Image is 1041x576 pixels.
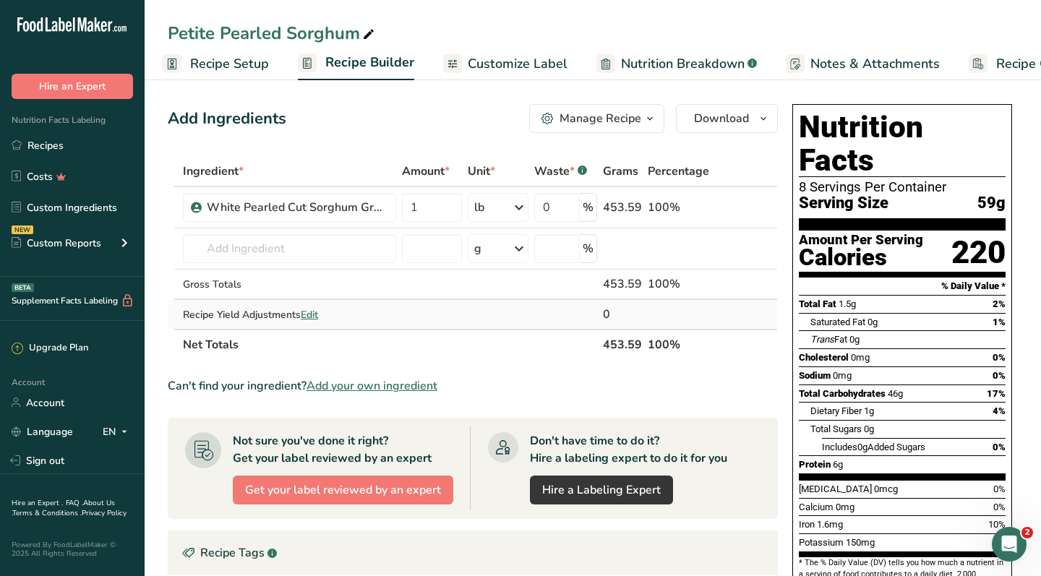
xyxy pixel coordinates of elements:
a: Nutrition Breakdown [596,48,757,80]
a: Language [12,419,73,444]
span: 0% [993,442,1006,452]
div: Custom Reports [12,236,101,251]
span: Sodium [799,370,831,381]
span: Get your label reviewed by an expert [245,481,441,499]
h1: Nutrition Facts [799,111,1006,177]
span: 2 [1021,527,1033,538]
a: Terms & Conditions . [12,508,82,518]
span: Unit [468,163,495,180]
div: 220 [951,233,1006,272]
div: 453.59 [603,275,642,293]
span: 1g [864,405,874,416]
span: 0% [993,370,1006,381]
a: Customize Label [443,48,567,80]
span: Includes Added Sugars [822,442,925,452]
span: 1% [993,317,1006,327]
span: 0g [857,442,867,452]
div: Gross Totals [183,277,396,292]
div: EN [103,423,133,440]
span: 4% [993,405,1006,416]
span: Amount [402,163,450,180]
span: Potassium [799,537,844,548]
div: Don't have time to do it? Hire a labeling expert to do it for you [530,432,727,467]
span: Total Fat [799,298,836,309]
span: 1.5g [839,298,856,309]
div: Add Ingredients [168,107,286,131]
span: 17% [987,388,1006,399]
i: Trans [810,334,834,345]
span: Total Sugars [810,424,862,434]
a: Recipe Builder [298,46,414,81]
span: [MEDICAL_DATA] [799,483,872,494]
a: Privacy Policy [82,508,127,518]
iframe: Intercom live chat [992,527,1027,562]
span: Serving Size [799,194,888,212]
button: Hire an Expert [12,74,133,99]
span: 0mg [833,370,852,381]
span: Saturated Fat [810,317,865,327]
div: Powered By FoodLabelMaker © 2025 All Rights Reserved [12,541,133,558]
div: Upgrade Plan [12,341,88,356]
span: Protein [799,459,831,470]
span: Ingredient [183,163,244,180]
span: Grams [603,163,638,180]
div: 100% [648,275,709,293]
span: Fat [810,334,847,345]
a: About Us . [12,498,115,518]
th: 453.59 [600,329,645,359]
span: Calcium [799,502,834,512]
button: Get your label reviewed by an expert [233,476,453,504]
div: Recipe Tags [168,531,777,575]
span: 0% [993,483,1006,494]
span: Add your own ingredient [307,377,437,395]
span: 0mg [836,502,854,512]
div: White Pearled Cut Sorghum Grain [207,199,387,216]
th: Net Totals [180,329,600,359]
span: Download [694,110,749,127]
a: Notes & Attachments [786,48,940,80]
span: 10% [988,519,1006,530]
span: Dietary Fiber [810,405,862,416]
button: Manage Recipe [529,104,664,133]
a: Hire a Labeling Expert [530,476,673,504]
span: Recipe Builder [325,53,414,72]
div: g [474,240,481,257]
div: BETA [12,283,34,292]
span: Customize Label [468,54,567,74]
span: 59g [977,194,1006,212]
span: 0g [864,424,874,434]
a: FAQ . [66,498,83,508]
div: Petite Pearled Sorghum [168,20,377,46]
div: Amount Per Serving [799,233,923,247]
span: 0g [867,317,878,327]
div: NEW [12,225,33,234]
section: % Daily Value * [799,278,1006,295]
span: 6g [833,459,843,470]
input: Add Ingredient [183,234,396,263]
div: lb [474,199,484,216]
a: Hire an Expert . [12,498,63,508]
div: 100% [648,199,709,216]
span: Recipe Setup [190,54,269,74]
span: Total Carbohydrates [799,388,886,399]
button: Download [676,104,778,133]
div: 0 [603,306,642,323]
div: Calories [799,247,923,268]
span: Iron [799,519,815,530]
span: 0% [993,502,1006,512]
div: Can't find your ingredient? [168,377,778,395]
span: Notes & Attachments [810,54,940,74]
span: 0mcg [874,483,898,494]
span: Percentage [648,163,709,180]
th: 100% [645,329,712,359]
a: Recipe Setup [163,48,269,80]
span: 0% [993,352,1006,363]
span: 150mg [846,537,875,548]
div: Manage Recipe [560,110,641,127]
div: Recipe Yield Adjustments [183,307,396,322]
span: Nutrition Breakdown [621,54,745,74]
span: 1.6mg [817,519,843,530]
span: Edit [301,308,318,322]
div: 8 Servings Per Container [799,180,1006,194]
div: Waste [534,163,587,180]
